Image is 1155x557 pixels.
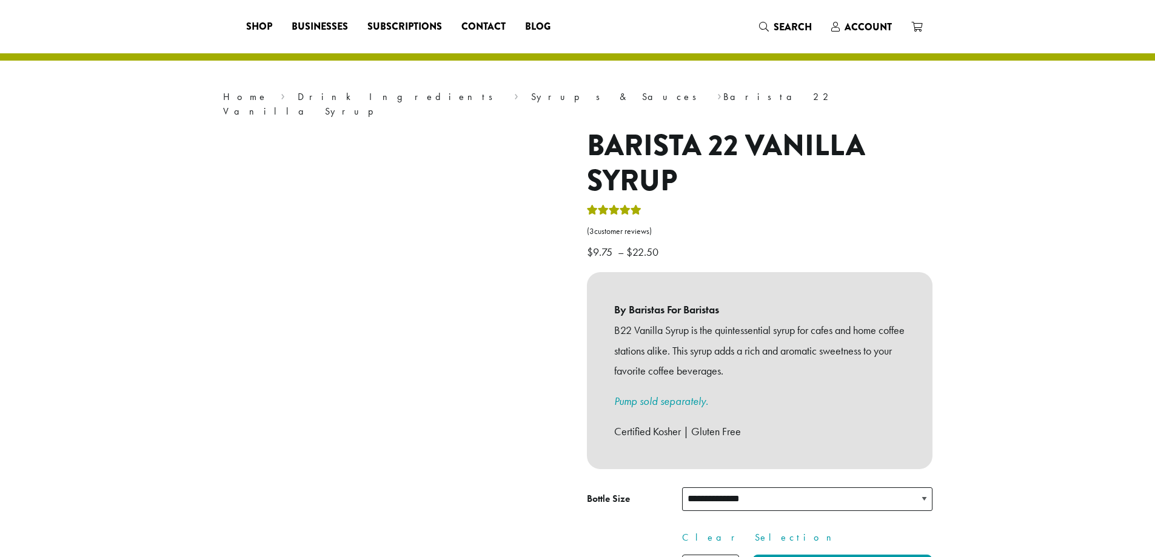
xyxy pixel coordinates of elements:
[614,320,905,381] p: B22 Vanilla Syrup is the quintessential syrup for cafes and home coffee stations alike. This syru...
[822,17,902,37] a: Account
[589,226,594,236] span: 3
[525,19,551,35] span: Blog
[618,245,624,259] span: –
[282,17,358,36] a: Businesses
[587,203,641,221] div: Rated 5.00 out of 5
[614,394,708,408] a: Pump sold separately.
[236,17,282,36] a: Shop
[614,299,905,320] b: By Baristas For Baristas
[461,19,506,35] span: Contact
[223,90,268,103] a: Home
[614,421,905,442] p: Certified Kosher | Gluten Free
[531,90,705,103] a: Syrups & Sauces
[587,490,682,508] label: Bottle Size
[514,85,518,104] span: ›
[626,245,661,259] bdi: 22.50
[626,245,632,259] span: $
[246,19,272,35] span: Shop
[717,85,721,104] span: ›
[298,90,501,103] a: Drink Ingredients
[367,19,442,35] span: Subscriptions
[358,17,452,36] a: Subscriptions
[845,20,892,34] span: Account
[587,128,932,198] h1: Barista 22 Vanilla Syrup
[281,85,285,104] span: ›
[452,17,515,36] a: Contact
[587,245,615,259] bdi: 9.75
[223,90,932,119] nav: Breadcrumb
[682,530,932,545] a: Clear Selection
[749,17,822,37] a: Search
[515,17,560,36] a: Blog
[587,245,593,259] span: $
[587,225,932,238] a: (3customer reviews)
[774,20,812,34] span: Search
[292,19,348,35] span: Businesses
